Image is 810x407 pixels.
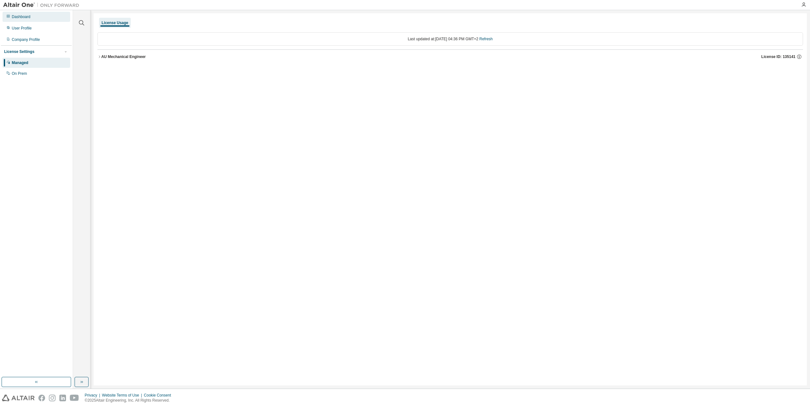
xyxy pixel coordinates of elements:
div: AU Mechanical Engineer [101,54,146,59]
div: License Usage [102,20,128,25]
a: Refresh [479,37,493,41]
div: Cookie Consent [144,393,175,398]
img: altair_logo.svg [2,395,35,401]
div: User Profile [12,26,32,31]
div: Last updated at: [DATE] 04:36 PM GMT+2 [97,32,803,46]
div: Company Profile [12,37,40,42]
img: linkedin.svg [59,395,66,401]
div: Website Terms of Use [102,393,144,398]
div: Dashboard [12,14,30,19]
img: instagram.svg [49,395,56,401]
img: facebook.svg [38,395,45,401]
img: Altair One [3,2,83,8]
div: On Prem [12,71,27,76]
div: Managed [12,60,28,65]
div: Privacy [85,393,102,398]
div: License Settings [4,49,34,54]
span: License ID: 135141 [761,54,795,59]
img: youtube.svg [70,395,79,401]
p: © 2025 Altair Engineering, Inc. All Rights Reserved. [85,398,175,403]
button: AU Mechanical EngineerLicense ID: 135141 [97,50,803,64]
